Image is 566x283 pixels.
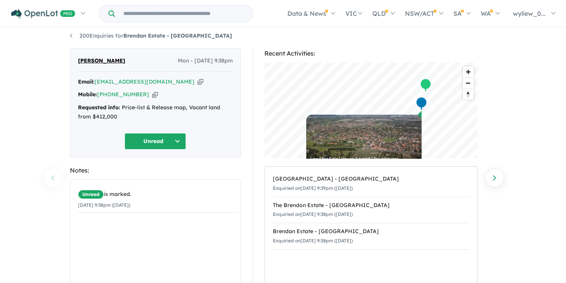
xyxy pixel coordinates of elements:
[273,238,353,244] small: Enquiried on [DATE] 9:38pm ([DATE])
[273,174,469,184] div: [GEOGRAPHIC_DATA] - [GEOGRAPHIC_DATA]
[95,78,194,85] a: [EMAIL_ADDRESS][DOMAIN_NAME]
[70,31,496,41] nav: breadcrumb
[11,9,75,19] img: Openlot PRO Logo White
[78,56,125,66] span: [PERSON_NAME]
[463,77,474,89] button: Zoom out
[463,66,474,77] button: Zoom in
[178,56,233,66] span: Mon - [DATE] 9:38pm
[415,97,427,111] div: Map marker
[152,90,158,99] button: Copy
[78,190,239,199] div: is marked.
[310,128,322,143] div: Map marker
[273,223,469,250] a: Brendan Estate - [GEOGRAPHIC_DATA]Enquiried on[DATE] 9:38pm ([DATE])
[273,211,353,217] small: Enquiried on [DATE] 9:38pm ([DATE])
[78,104,120,111] strong: Requested info:
[264,63,478,158] canvas: Map
[78,103,233,122] div: Price-list & Release map, Vacant land from $412,000
[513,10,546,17] span: wyliew_0...
[70,165,241,176] div: Notes:
[78,190,104,199] span: Unread
[420,78,431,92] div: Map marker
[273,185,353,191] small: Enquiried on [DATE] 9:39pm ([DATE])
[273,227,469,236] div: Brendan Estate - [GEOGRAPHIC_DATA]
[78,91,97,98] strong: Mobile:
[123,32,232,39] strong: Brendan Estate - [GEOGRAPHIC_DATA]
[78,202,130,208] small: [DATE] 9:38pm ([DATE])
[116,5,251,22] input: Try estate name, suburb, builder or developer
[97,91,149,98] a: [PHONE_NUMBER]
[463,89,474,100] button: Reset bearing to north
[78,78,95,85] strong: Email:
[264,48,478,59] div: Recent Activities:
[273,197,469,224] a: The Brendon Estate - [GEOGRAPHIC_DATA]Enquiried on[DATE] 9:38pm ([DATE])
[273,201,469,210] div: The Brendon Estate - [GEOGRAPHIC_DATA]
[198,78,203,86] button: Copy
[70,32,232,39] a: 200Enquiries forBrendan Estate - [GEOGRAPHIC_DATA]
[124,133,186,150] button: Unread
[273,171,469,197] a: [GEOGRAPHIC_DATA] - [GEOGRAPHIC_DATA]Enquiried on[DATE] 9:39pm ([DATE])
